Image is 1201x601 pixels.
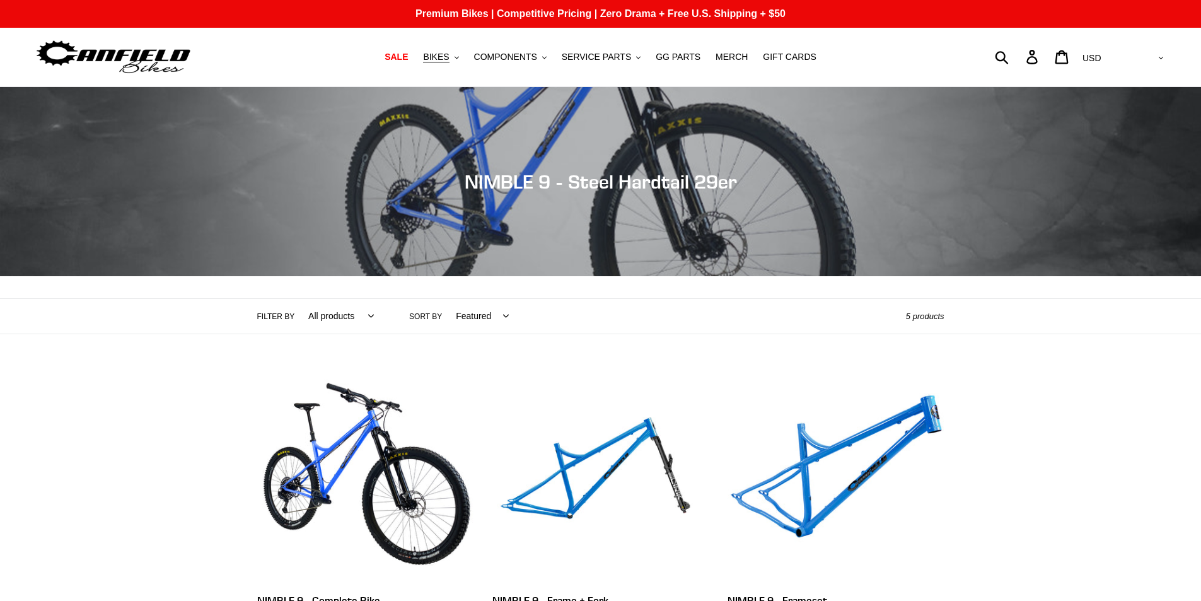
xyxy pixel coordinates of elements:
[257,311,295,322] label: Filter by
[562,52,631,62] span: SERVICE PARTS
[763,52,816,62] span: GIFT CARDS
[465,170,737,193] span: NIMBLE 9 - Steel Hardtail 29er
[649,49,707,66] a: GG PARTS
[35,37,192,77] img: Canfield Bikes
[1002,43,1034,71] input: Search
[709,49,754,66] a: MERCH
[555,49,647,66] button: SERVICE PARTS
[417,49,465,66] button: BIKES
[757,49,823,66] a: GIFT CARDS
[474,52,537,62] span: COMPONENTS
[468,49,553,66] button: COMPONENTS
[906,312,944,321] span: 5 products
[423,52,449,62] span: BIKES
[716,52,748,62] span: MERCH
[385,52,408,62] span: SALE
[656,52,700,62] span: GG PARTS
[378,49,414,66] a: SALE
[409,311,442,322] label: Sort by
